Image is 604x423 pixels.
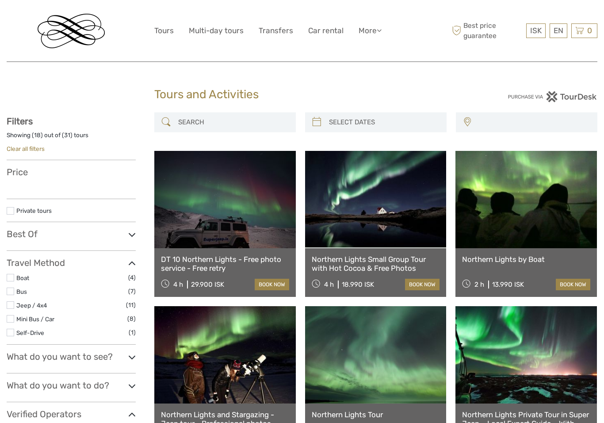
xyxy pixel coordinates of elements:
[359,24,382,37] a: More
[16,329,44,336] a: Self-Drive
[189,24,244,37] a: Multi-day tours
[16,207,52,214] a: Private tours
[342,281,374,288] div: 18.990 ISK
[129,327,136,338] span: (1)
[126,300,136,310] span: (11)
[7,380,136,391] h3: What do you want to do?
[405,279,440,290] a: book now
[34,131,41,139] label: 18
[530,26,542,35] span: ISK
[38,14,105,48] img: Reykjavik Residence
[259,24,293,37] a: Transfers
[7,409,136,419] h3: Verified Operators
[128,286,136,296] span: (7)
[308,24,344,37] a: Car rental
[325,115,442,130] input: SELECT DATES
[16,274,29,281] a: Boat
[462,255,590,264] a: Northern Lights by Boat
[7,131,136,145] div: Showing ( ) out of ( ) tours
[7,258,136,268] h3: Travel Method
[16,315,54,323] a: Mini Bus / Car
[255,279,289,290] a: book now
[173,281,183,288] span: 4 h
[127,314,136,324] span: (8)
[161,255,289,273] a: DT 10 Northern Lights - Free photo service - Free retry
[508,91,597,102] img: PurchaseViaTourDesk.png
[7,145,45,152] a: Clear all filters
[556,279,590,290] a: book now
[312,410,440,419] a: Northern Lights Tour
[492,281,524,288] div: 13.990 ISK
[154,88,450,102] h1: Tours and Activities
[324,281,334,288] span: 4 h
[64,131,70,139] label: 31
[7,116,33,127] strong: Filters
[128,273,136,283] span: (4)
[474,281,484,288] span: 2 h
[450,21,524,40] span: Best price guarantee
[7,229,136,239] h3: Best Of
[16,288,27,295] a: Bus
[7,167,136,177] h3: Price
[7,351,136,362] h3: What do you want to see?
[16,302,47,309] a: Jeep / 4x4
[175,115,291,130] input: SEARCH
[154,24,174,37] a: Tours
[312,255,440,273] a: Northern Lights Small Group Tour with Hot Cocoa & Free Photos
[550,23,567,38] div: EN
[191,281,224,288] div: 29.900 ISK
[586,26,593,35] span: 0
